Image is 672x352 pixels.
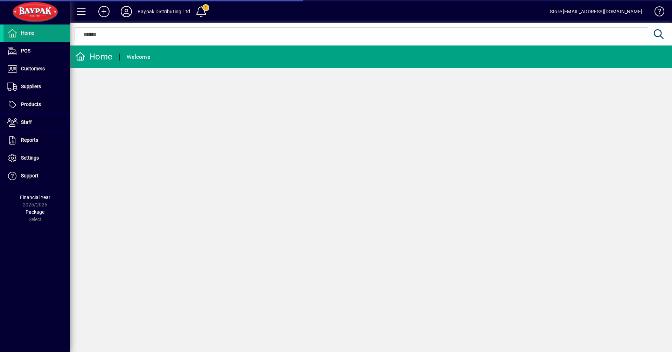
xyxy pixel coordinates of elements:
[127,51,150,63] div: Welcome
[649,1,663,24] a: Knowledge Base
[3,114,70,131] a: Staff
[21,119,32,125] span: Staff
[21,66,45,71] span: Customers
[3,78,70,96] a: Suppliers
[3,42,70,60] a: POS
[93,5,115,18] button: Add
[21,155,39,161] span: Settings
[21,137,38,143] span: Reports
[20,195,50,200] span: Financial Year
[21,30,34,36] span: Home
[550,6,642,17] div: Store [EMAIL_ADDRESS][DOMAIN_NAME]
[3,60,70,78] a: Customers
[3,167,70,185] a: Support
[75,51,112,62] div: Home
[3,132,70,149] a: Reports
[115,5,138,18] button: Profile
[21,84,41,89] span: Suppliers
[21,48,30,54] span: POS
[3,96,70,113] a: Products
[3,149,70,167] a: Settings
[21,173,38,178] span: Support
[21,101,41,107] span: Products
[26,209,44,215] span: Package
[138,6,190,17] div: Baypak Distributing Ltd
